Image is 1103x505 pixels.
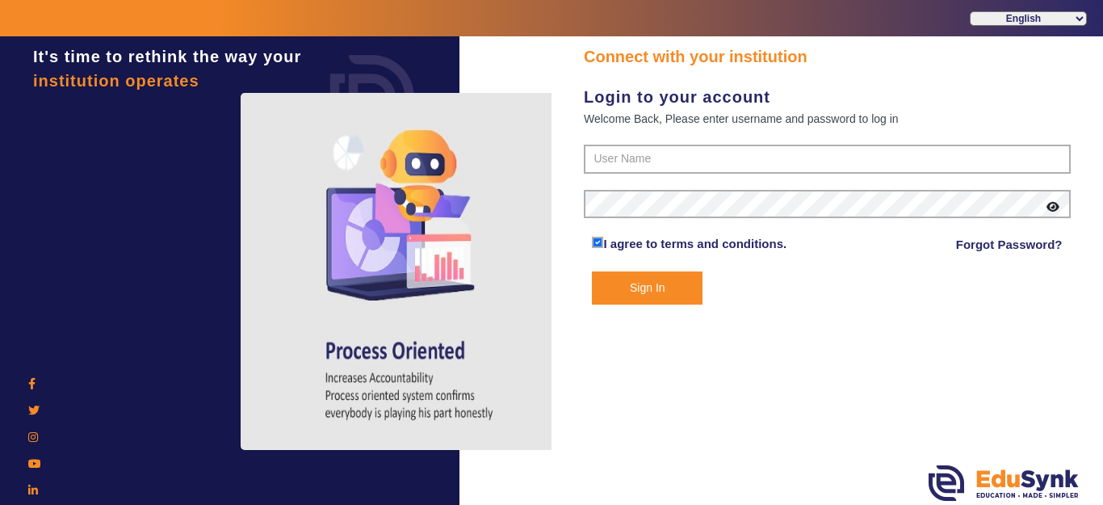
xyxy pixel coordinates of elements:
[33,72,199,90] span: institution operates
[584,145,1071,174] input: User Name
[603,237,786,250] a: I agree to terms and conditions.
[312,36,433,158] img: login.png
[584,44,1071,69] div: Connect with your institution
[929,465,1079,501] img: edusynk.png
[956,235,1063,255] a: Forgot Password?
[241,93,580,450] img: login4.png
[33,48,301,65] span: It's time to rethink the way your
[592,271,702,305] button: Sign In
[584,85,1071,109] div: Login to your account
[584,109,1071,128] div: Welcome Back, Please enter username and password to log in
